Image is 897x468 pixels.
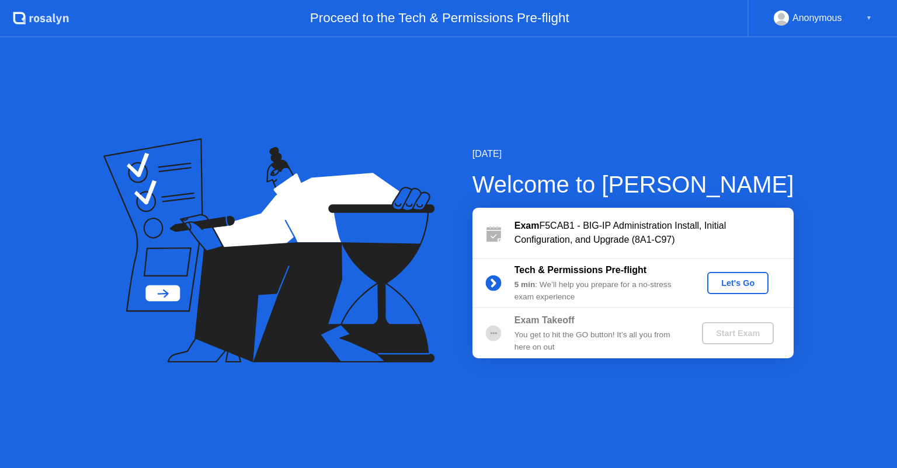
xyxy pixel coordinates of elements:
b: Exam Takeoff [514,315,575,325]
div: Start Exam [707,329,769,338]
b: 5 min [514,280,536,289]
div: F5CAB1 - BIG-IP Administration Install, Initial Configuration, and Upgrade (8A1-C97) [514,219,794,247]
b: Tech & Permissions Pre-flight [514,265,646,275]
div: Anonymous [792,11,842,26]
div: [DATE] [472,147,794,161]
b: Exam [514,221,540,230]
button: Start Exam [702,322,774,344]
div: : We’ll help you prepare for a no-stress exam experience [514,279,683,303]
button: Let's Go [707,272,769,294]
div: Let's Go [712,278,764,288]
div: You get to hit the GO button! It’s all you from here on out [514,329,683,353]
div: ▼ [866,11,872,26]
div: Welcome to [PERSON_NAME] [472,167,794,202]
